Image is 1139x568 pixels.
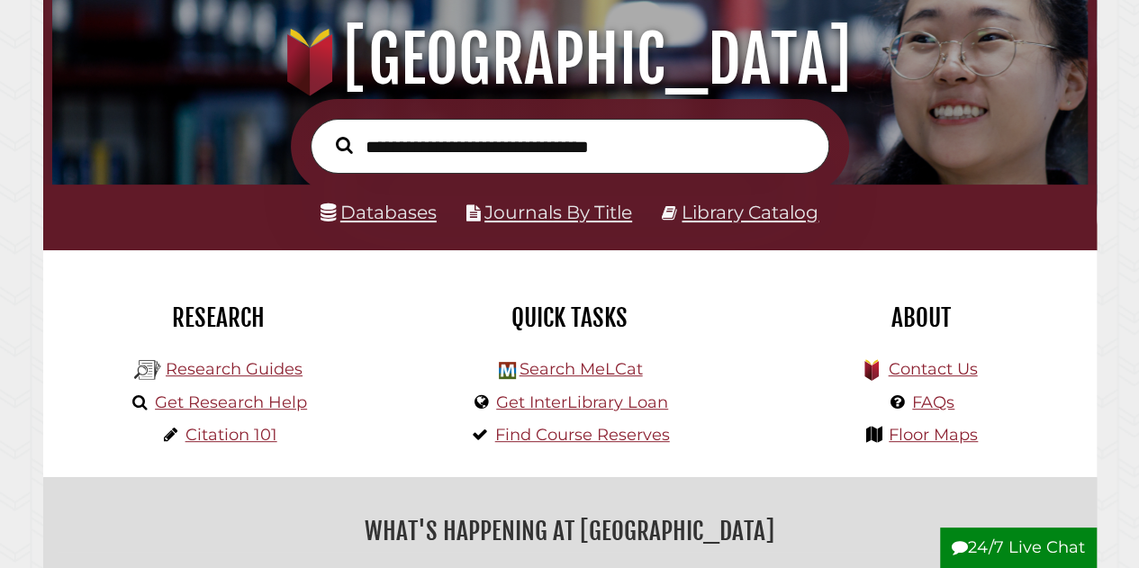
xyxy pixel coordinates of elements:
a: FAQs [912,392,954,412]
i: Search [336,136,353,154]
a: Get InterLibrary Loan [496,392,668,412]
h2: About [759,302,1083,333]
h2: What's Happening at [GEOGRAPHIC_DATA] [57,510,1083,552]
a: Contact Us [888,359,977,379]
img: Hekman Library Logo [499,362,516,379]
h1: [GEOGRAPHIC_DATA] [68,20,1070,99]
h2: Research [57,302,381,333]
a: Citation 101 [185,425,277,445]
a: Journals By Title [484,201,632,223]
a: Find Course Reserves [495,425,670,445]
a: Library Catalog [682,201,818,223]
a: Research Guides [166,359,303,379]
a: Get Research Help [155,392,307,412]
button: Search [327,132,362,158]
img: Hekman Library Logo [134,356,161,383]
a: Floor Maps [889,425,978,445]
h2: Quick Tasks [408,302,732,333]
a: Search MeLCat [519,359,642,379]
a: Databases [321,201,437,223]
